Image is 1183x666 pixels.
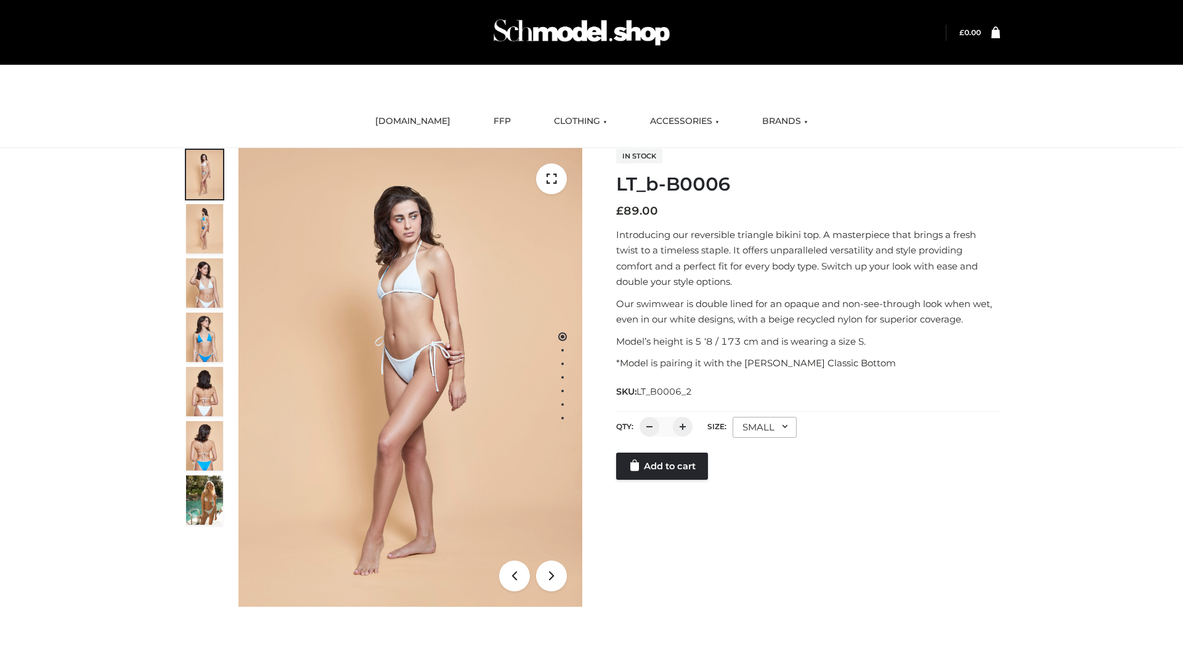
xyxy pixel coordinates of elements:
[238,148,582,607] img: LT_b-B0006
[616,149,662,163] span: In stock
[753,108,817,135] a: BRANDS
[616,384,693,399] span: SKU:
[616,453,708,480] a: Add to cart
[366,108,460,135] a: [DOMAIN_NAME]
[616,204,658,218] bdi: 89.00
[186,367,223,416] img: ArielClassicBikiniTop_CloudNine_AzureSky_OW114ECO_7-scaled.jpg
[186,421,223,471] img: ArielClassicBikiniTop_CloudNine_AzureSky_OW114ECO_8-scaled.jpg
[733,417,797,438] div: SMALL
[186,313,223,362] img: ArielClassicBikiniTop_CloudNine_AzureSky_OW114ECO_4-scaled.jpg
[616,173,1000,195] h1: LT_b-B0006
[186,475,223,525] img: Arieltop_CloudNine_AzureSky2.jpg
[616,204,624,218] span: £
[616,334,1000,350] p: Model’s height is 5 ‘8 / 173 cm and is wearing a size S.
[959,28,981,37] bdi: 0.00
[484,108,520,135] a: FFP
[616,296,1000,327] p: Our swimwear is double lined for an opaque and non-see-through look when wet, even in our white d...
[636,386,692,397] span: LT_B0006_2
[616,422,633,431] label: QTY:
[641,108,728,135] a: ACCESSORIES
[616,227,1000,290] p: Introducing our reversible triangle bikini top. A masterpiece that brings a fresh twist to a time...
[959,28,981,37] a: £0.00
[959,28,964,37] span: £
[489,8,674,57] img: Schmodel Admin 964
[545,108,616,135] a: CLOTHING
[707,422,726,431] label: Size:
[186,204,223,253] img: ArielClassicBikiniTop_CloudNine_AzureSky_OW114ECO_2-scaled.jpg
[186,150,223,199] img: ArielClassicBikiniTop_CloudNine_AzureSky_OW114ECO_1-scaled.jpg
[186,258,223,308] img: ArielClassicBikiniTop_CloudNine_AzureSky_OW114ECO_3-scaled.jpg
[616,355,1000,371] p: *Model is pairing it with the [PERSON_NAME] Classic Bottom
